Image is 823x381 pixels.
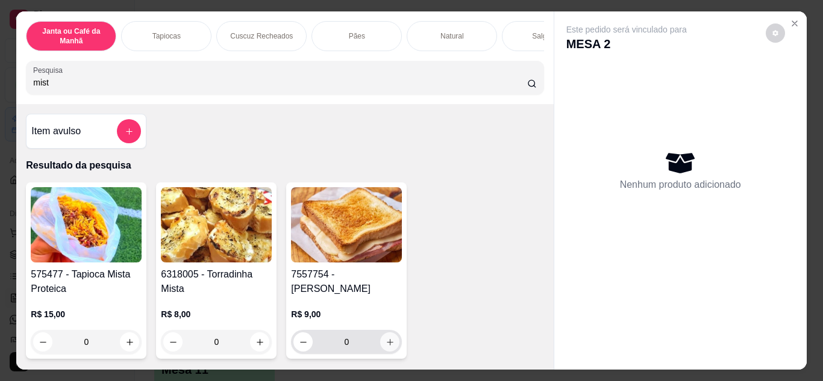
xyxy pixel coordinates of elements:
[117,119,141,143] button: add-separate-item
[31,124,81,138] h4: Item avulso
[161,267,272,296] h4: 6318005 - Torradinha Mista
[152,31,181,41] p: Tapiocas
[120,332,139,352] button: increase-product-quantity
[566,36,687,52] p: MESA 2
[31,267,142,296] h4: 575477 - Tapioca Mista Proteica
[291,267,402,296] h4: 7557754 - [PERSON_NAME]
[620,178,741,192] p: Nenhum produto adicionado
[33,76,527,88] input: Pesquisa
[250,332,269,352] button: increase-product-quantity
[33,65,67,75] label: Pesquisa
[349,31,365,41] p: Pães
[230,31,293,41] p: Cuscuz Recheados
[291,308,402,320] p: R$ 9,00
[161,308,272,320] p: R$ 8,00
[566,23,687,36] p: Este pedido será vinculado para
[785,14,804,33] button: Close
[26,158,543,173] p: Resultado da pesquisa
[766,23,785,43] button: decrease-product-quantity
[440,31,464,41] p: Natural
[380,332,399,352] button: increase-product-quantity
[291,187,402,262] img: product-image
[163,332,183,352] button: decrease-product-quantity
[36,26,106,46] p: Janta ou Café da Manhã
[31,187,142,262] img: product-image
[33,332,52,352] button: decrease-product-quantity
[532,31,562,41] p: Salgados
[31,308,142,320] p: R$ 15,00
[293,332,313,352] button: decrease-product-quantity
[161,187,272,262] img: product-image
